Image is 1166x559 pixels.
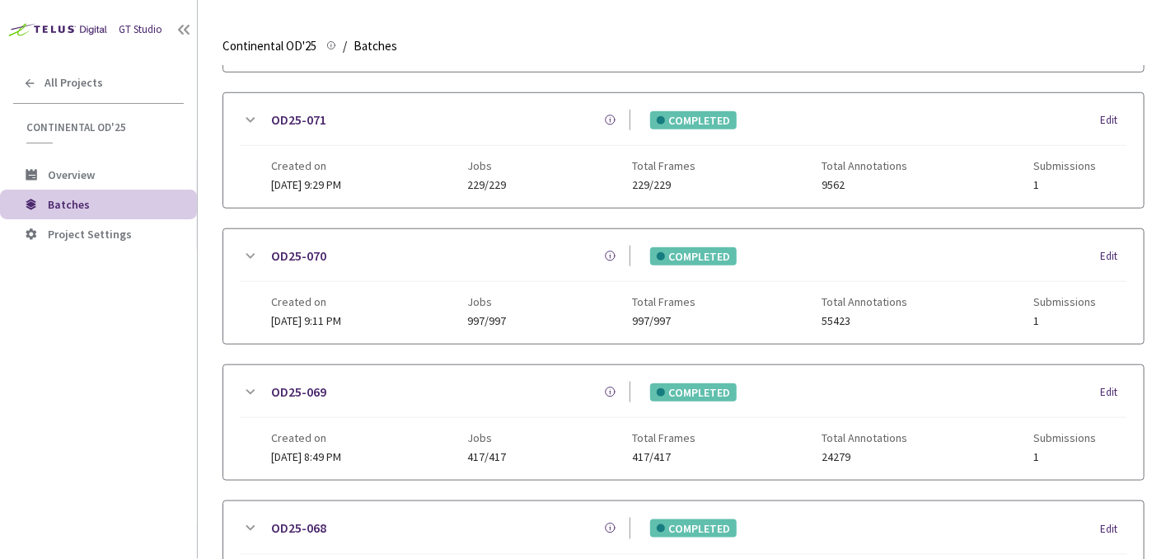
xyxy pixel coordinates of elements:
[223,229,1144,344] div: OD25-070COMPLETEDEditCreated on[DATE] 9:11 PMJobs997/997Total Frames997/997Total Annotations55423...
[44,76,103,90] span: All Projects
[650,247,737,265] div: COMPLETED
[467,431,506,444] span: Jobs
[343,36,347,56] li: /
[632,159,695,172] span: Total Frames
[1100,248,1127,265] div: Edit
[271,177,341,192] span: [DATE] 9:29 PM
[271,382,326,402] a: OD25-069
[1100,112,1127,129] div: Edit
[632,179,695,191] span: 229/229
[271,110,326,130] a: OD25-071
[822,451,907,463] span: 24279
[467,451,506,463] span: 417/417
[1033,179,1096,191] span: 1
[223,93,1144,208] div: OD25-071COMPLETEDEditCreated on[DATE] 9:29 PMJobs229/229Total Frames229/229Total Annotations9562S...
[1033,431,1096,444] span: Submissions
[822,159,907,172] span: Total Annotations
[1033,159,1096,172] span: Submissions
[650,111,737,129] div: COMPLETED
[632,451,695,463] span: 417/417
[48,227,132,242] span: Project Settings
[1033,451,1096,463] span: 1
[1033,295,1096,308] span: Submissions
[222,36,316,56] span: Continental OD'25
[271,313,341,328] span: [DATE] 9:11 PM
[271,246,326,266] a: OD25-070
[467,159,506,172] span: Jobs
[632,431,695,444] span: Total Frames
[26,120,174,134] span: Continental OD'25
[632,295,695,308] span: Total Frames
[822,179,907,191] span: 9562
[48,167,95,182] span: Overview
[354,36,397,56] span: Batches
[271,159,341,172] span: Created on
[650,519,737,538] div: COMPLETED
[822,431,907,444] span: Total Annotations
[467,295,506,308] span: Jobs
[1100,521,1127,538] div: Edit
[650,383,737,402] div: COMPLETED
[48,197,90,212] span: Batches
[1100,384,1127,401] div: Edit
[632,315,695,327] span: 997/997
[822,315,907,327] span: 55423
[467,315,506,327] span: 997/997
[1033,315,1096,327] span: 1
[223,365,1144,480] div: OD25-069COMPLETEDEditCreated on[DATE] 8:49 PMJobs417/417Total Frames417/417Total Annotations24279...
[271,518,326,538] a: OD25-068
[271,449,341,464] span: [DATE] 8:49 PM
[822,295,907,308] span: Total Annotations
[467,179,506,191] span: 229/229
[271,431,341,444] span: Created on
[119,22,162,38] div: GT Studio
[271,295,341,308] span: Created on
